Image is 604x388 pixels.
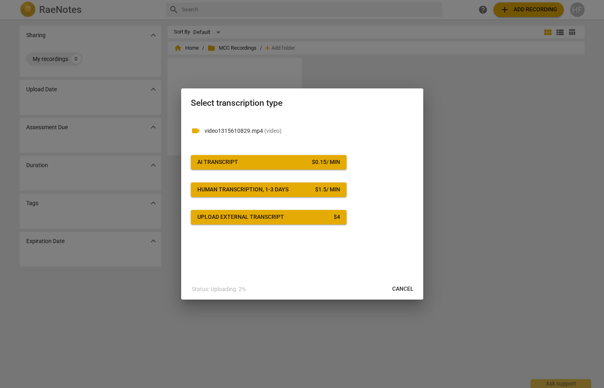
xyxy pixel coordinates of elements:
[197,213,284,221] div: Upload external transcript
[197,158,238,166] div: AI Transcript
[191,98,414,108] h2: Select transcription type
[191,210,347,224] button: Upload external transcript$4
[197,186,288,194] div: Human transcription, 1-3 days
[205,127,414,135] p: video1315610829.mp4(video)
[191,126,201,136] span: videocam
[191,155,347,170] button: AI Transcript$0.15/ min
[334,213,340,221] div: $ 4
[386,282,420,296] button: Cancel
[192,285,246,294] p: Status: Uploading: 2%
[264,128,282,134] span: ( video )
[315,186,340,194] div: $ 1.5 / min
[312,158,340,166] div: $ 0.15 / min
[392,285,414,293] span: Cancel
[191,182,347,197] button: Human transcription, 1-3 days$1.5/ min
